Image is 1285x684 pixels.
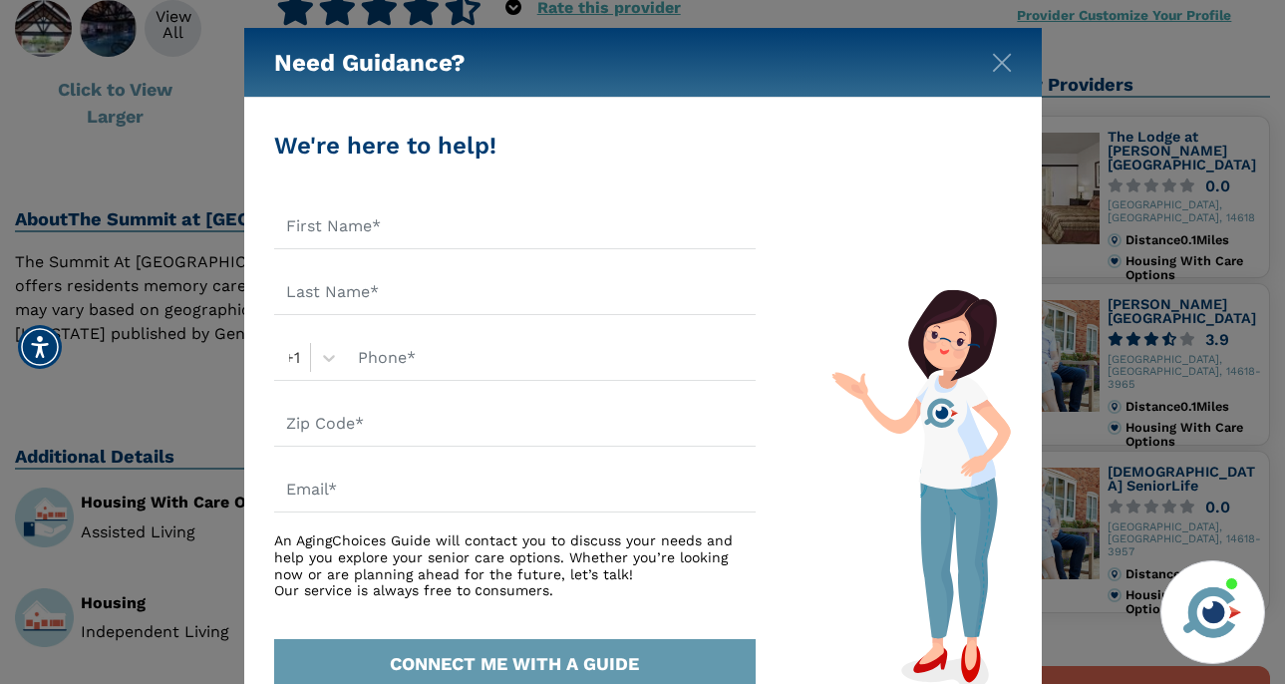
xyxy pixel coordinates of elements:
h5: Need Guidance? [274,28,466,98]
iframe: iframe [890,276,1265,548]
input: Last Name* [274,269,756,315]
img: avatar [1178,578,1246,646]
input: Phone* [346,335,756,381]
div: An AgingChoices Guide will contact you to discuss your needs and help you explore your senior car... [274,532,756,599]
input: First Name* [274,203,756,249]
input: Email* [274,467,756,513]
input: Zip Code* [274,401,756,447]
div: We're here to help! [274,128,756,164]
img: modal-close.svg [992,53,1012,73]
button: Close [992,49,1012,69]
div: Accessibility Menu [18,325,62,369]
